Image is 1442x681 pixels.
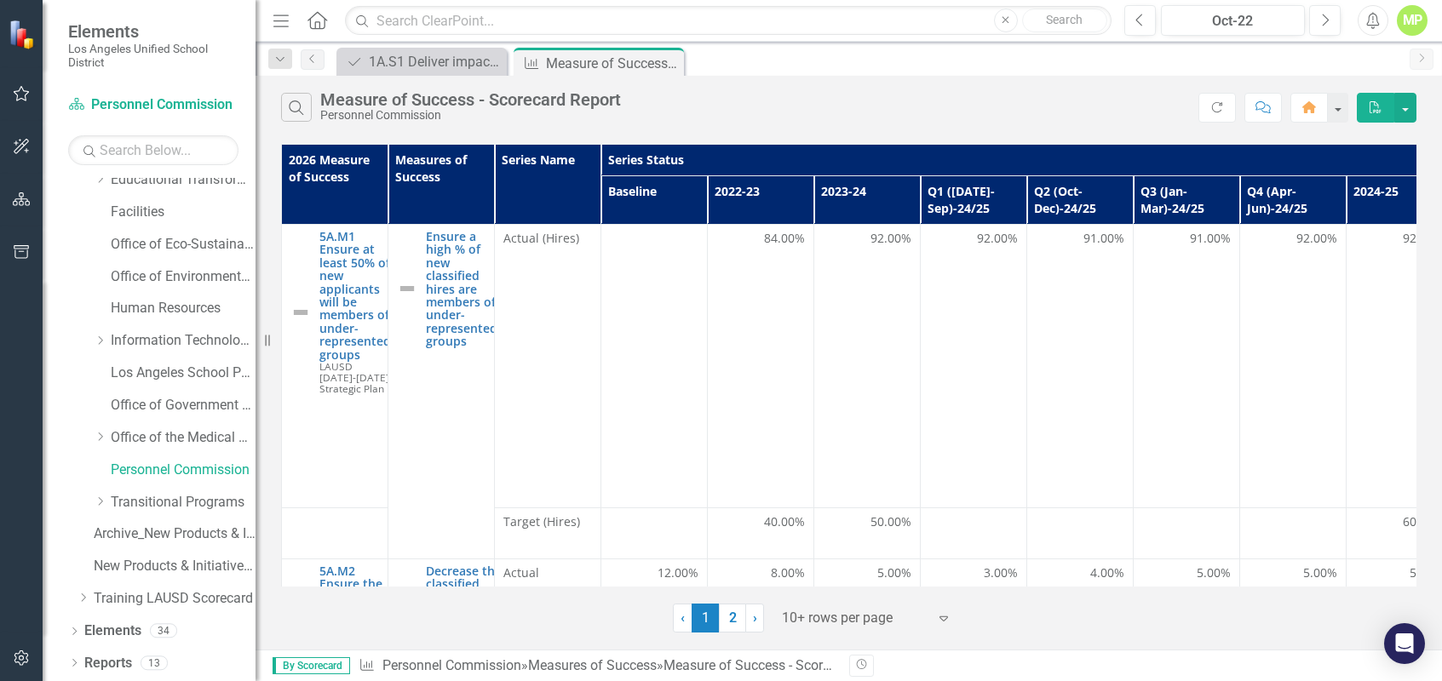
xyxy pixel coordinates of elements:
td: Double-Click to Edit [601,508,708,559]
span: 50.00% [870,513,911,530]
td: Double-Click to Edit [495,225,601,508]
a: Transitional Programs [111,493,256,512]
a: Educational Transformation Office [111,170,256,190]
div: Personnel Commission [320,109,621,122]
a: Elements [84,621,141,641]
td: Double-Click to Edit [1240,508,1347,559]
td: Double-Click to Edit [814,508,921,559]
span: Actual [503,564,592,581]
td: Double-Click to Edit [1240,225,1347,508]
span: 5.00% [1197,564,1231,581]
a: Reports [84,654,132,673]
img: Not Defined [397,278,417,299]
span: 5.00% [877,564,911,581]
td: Double-Click to Edit Right Click for Context Menu [388,225,495,559]
a: Personnel Commission [382,657,521,673]
span: 3.00% [984,564,1018,581]
a: New Products & Initiatives 2025-26 [94,557,256,576]
div: Oct-22 [1167,11,1299,31]
td: Double-Click to Edit [814,225,921,508]
td: Double-Click to Edit [921,225,1027,508]
span: 40.00% [764,513,805,530]
div: Measure of Success - Scorecard Report [664,657,899,673]
span: Search [1046,13,1083,26]
a: Personnel Commission [111,461,256,480]
div: Measure of Success - Scorecard Report [320,90,621,109]
td: Double-Click to Edit [1134,225,1240,508]
small: Los Angeles Unified School District [68,42,238,70]
div: » » [359,656,836,676]
div: 13 [141,655,168,670]
td: Double-Click to Edit [1027,225,1134,508]
span: 4.00% [1090,564,1124,581]
span: Target (Hires) [503,513,592,530]
span: 8.00% [771,564,805,581]
div: 1A.S1 Deliver impactful, rigorous, standards-based, culturally responsive, and inclusive instruct... [369,51,503,72]
img: Not Defined [290,302,311,323]
div: Open Intercom Messenger [1384,623,1425,664]
a: Office of Environmental Health and Safety [111,267,256,287]
a: 5A.M1 Ensure at least 50% of new applicants will be members of under-represented groups [319,230,391,361]
td: Double-Click to Edit [921,508,1027,559]
span: 84.00% [764,230,805,247]
span: 5.00% [1303,564,1337,581]
div: Measure of Success - Scorecard Report [546,53,680,74]
a: Los Angeles School Police [111,363,256,383]
span: By Scorecard [273,657,350,674]
td: Double-Click to Edit [601,225,708,508]
td: Double-Click to Edit [708,508,814,559]
span: Elements [68,21,238,42]
button: Search [1022,9,1107,32]
span: Actual (Hires) [503,230,592,247]
a: 2 [719,604,746,632]
a: Human Resources [111,299,256,318]
span: 1 [692,604,719,632]
a: 1A.S1 Deliver impactful, rigorous, standards-based, culturally responsive, and inclusive instruct... [341,51,503,72]
span: ‹ [681,609,685,626]
span: 91.00% [1190,230,1231,247]
span: LAUSD [DATE]-[DATE] Strategic Plan [319,359,389,395]
a: Facilities [111,203,256,222]
td: Double-Click to Edit [708,225,814,508]
span: 12.00% [658,564,698,581]
a: Office of the Medical Director [111,428,256,448]
img: ClearPoint Strategy [9,20,38,49]
a: Ensure a high % of new classified hires are members of under-represented groups [426,230,497,348]
button: MP [1397,5,1428,36]
input: Search ClearPoint... [345,6,1112,36]
td: Double-Click to Edit [1134,508,1240,559]
td: Double-Click to Edit Right Click for Context Menu [282,225,388,508]
a: Office of Government Relations [111,396,256,415]
span: 92.00% [870,230,911,247]
a: Office of Eco-Sustainability [111,235,256,255]
span: 91.00% [1083,230,1124,247]
a: Information Technology Services [111,331,256,351]
input: Search Below... [68,135,238,165]
span: 92.00% [977,230,1018,247]
td: Double-Click to Edit [495,508,601,559]
td: Double-Click to Edit [1027,508,1134,559]
a: Archive_New Products & Initiatives 2024-25 [94,524,256,544]
a: Training LAUSD Scorecard [94,589,256,609]
span: › [753,609,757,626]
a: Personnel Commission [68,95,238,115]
button: Oct-22 [1161,5,1305,36]
span: 92.00% [1296,230,1337,247]
a: Measures of Success [528,657,657,673]
div: 34 [150,624,177,638]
